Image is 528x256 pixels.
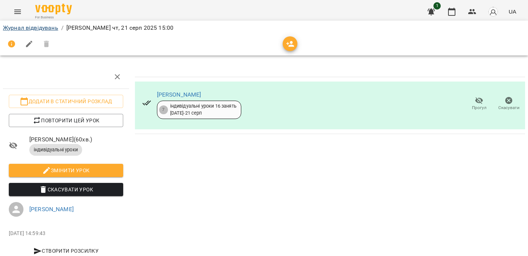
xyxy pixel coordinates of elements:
span: Створити розсилку [12,246,120,255]
img: avatar_s.png [488,7,498,17]
li: / [61,24,63,32]
button: Повторити цей урок [9,114,123,127]
a: [PERSON_NAME] [157,91,201,98]
span: Змінити урок [15,166,117,175]
button: Скасувати [494,94,524,114]
button: Додати в статичний розклад [9,95,123,108]
span: Повторити цей урок [15,116,117,125]
img: Voopty Logo [35,4,72,14]
a: Журнал відвідувань [3,24,58,31]
button: Скасувати Урок [9,183,123,196]
button: Змінити урок [9,164,123,177]
nav: breadcrumb [3,24,525,32]
button: UA [506,5,519,18]
span: For Business [35,15,72,20]
span: [PERSON_NAME] ( 60 хв. ) [29,135,123,144]
span: Прогул [472,105,487,111]
span: Скасувати Урок [15,185,117,194]
span: Скасувати [498,105,520,111]
div: індивідуальні уроки 16 занять [DATE] - 21 серп [170,103,236,116]
p: [PERSON_NAME] чт, 21 серп 2025 15:00 [66,24,173,32]
button: Menu [9,3,26,21]
p: [DATE] 14:59:43 [9,230,123,237]
span: 1 [433,2,441,10]
button: Прогул [464,94,494,114]
span: UA [509,8,516,15]
span: індивідуальні уроки [29,147,82,153]
a: [PERSON_NAME] [29,206,74,213]
div: 7 [159,105,168,114]
span: Додати в статичний розклад [15,97,117,106]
